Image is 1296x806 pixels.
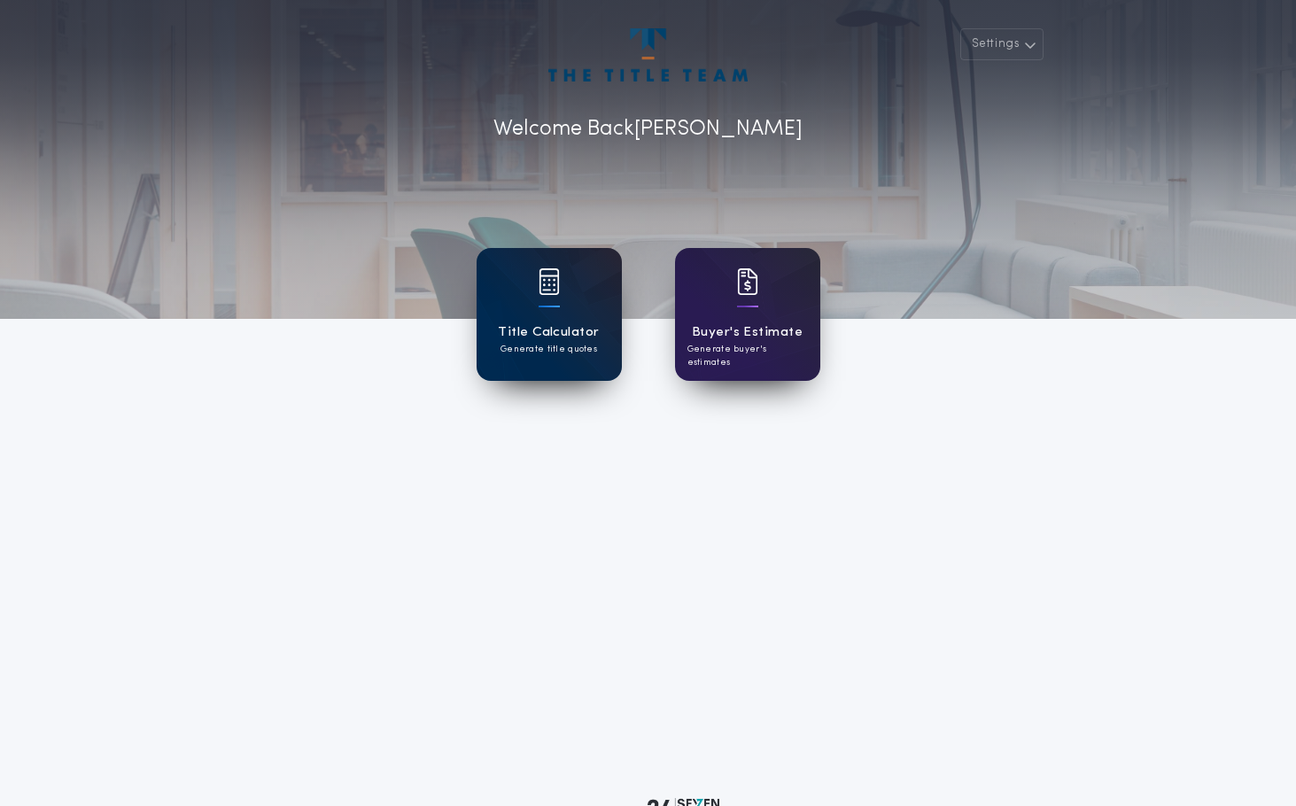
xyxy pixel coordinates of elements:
a: card iconBuyer's EstimateGenerate buyer's estimates [675,248,820,381]
img: account-logo [548,28,747,81]
p: Welcome Back [PERSON_NAME] [493,113,803,145]
h1: Buyer's Estimate [692,322,803,343]
p: Generate title quotes [501,343,597,356]
button: Settings [960,28,1044,60]
h1: Title Calculator [498,322,599,343]
a: card iconTitle CalculatorGenerate title quotes [477,248,622,381]
img: card icon [539,268,560,295]
p: Generate buyer's estimates [687,343,808,369]
img: card icon [737,268,758,295]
